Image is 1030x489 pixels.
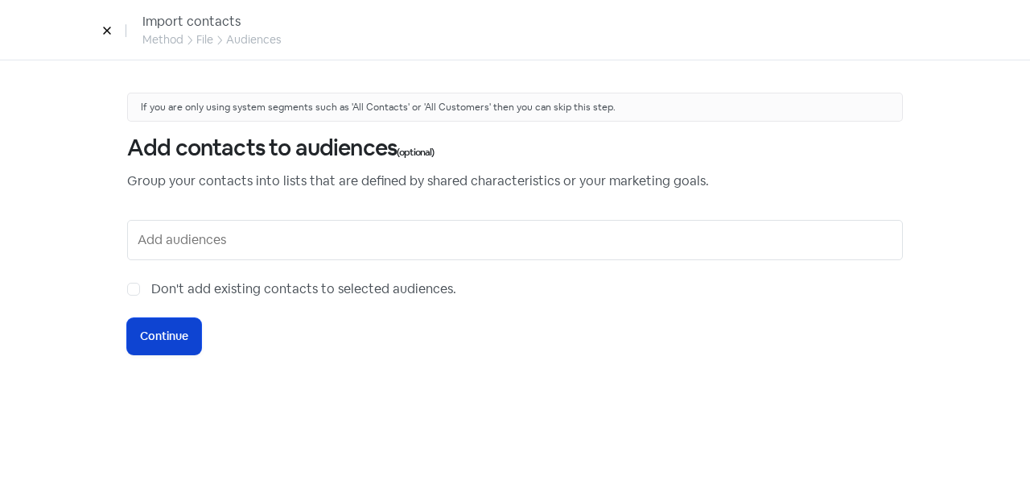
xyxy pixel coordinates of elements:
small: (optional) [397,145,435,160]
h3: Add contacts to audiences [127,135,903,162]
span: Continue [140,328,188,345]
p: Group your contacts into lists that are defined by shared characteristics or your marketing goals. [127,172,903,191]
div: Import contacts [142,12,281,31]
div: If you are only using system segments such as 'All Contacts' or 'All Customers' then you can skip... [127,93,903,122]
input: Add audiences [138,227,896,253]
div: Method [142,31,183,48]
button: Continue [127,318,201,354]
label: Don't add existing contacts to selected audiences. [151,280,456,299]
div: File [196,31,213,48]
div: Audiences [226,31,281,48]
